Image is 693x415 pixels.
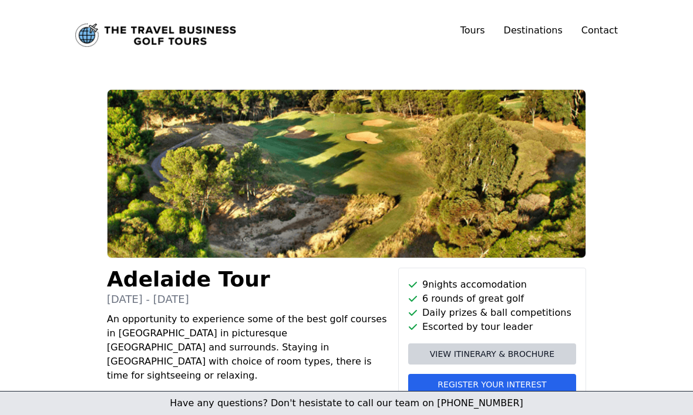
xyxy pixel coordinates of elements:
li: 9 nights accomodation [408,278,576,292]
span: Register your interest [438,379,546,390]
span: View itinerary & brochure [430,348,554,360]
a: Link to home page [75,23,236,47]
a: Destinations [504,25,563,36]
p: An opportunity to experience some of the best golf courses in [GEOGRAPHIC_DATA] in picturesque [G... [107,312,389,383]
li: Daily prizes & ball competitions [408,306,576,320]
a: Tours [460,25,485,36]
img: The Travel Business Golf Tours logo [75,23,236,47]
h1: Adelaide Tour [107,268,389,291]
button: Register your interest [408,374,576,395]
li: 6 rounds of great golf [408,292,576,306]
p: [DATE] - [DATE] [107,291,389,308]
a: Contact [581,23,618,38]
a: View itinerary & brochure [408,343,576,365]
li: Escorted by tour leader [408,320,576,334]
